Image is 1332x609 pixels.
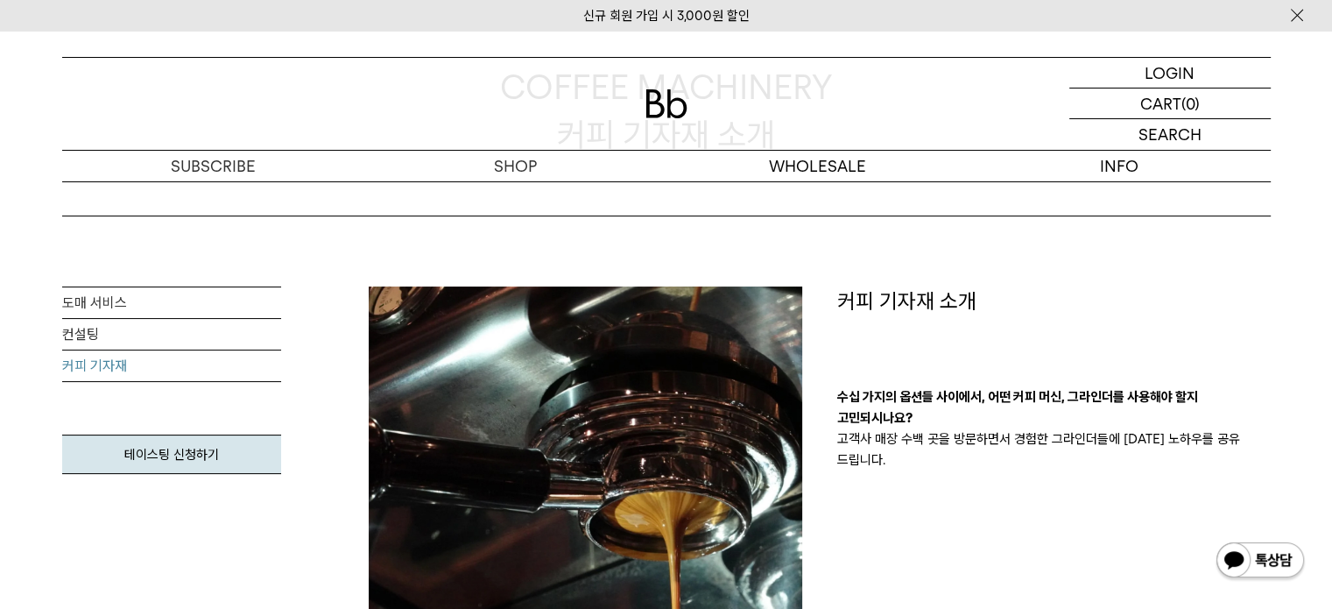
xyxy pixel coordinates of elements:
p: 수십 가지의 옵션들 사이에서, 어떤 커피 머신, 그라인더를 사용해야 할지 고민되시나요? [837,386,1271,428]
a: 도매 서비스 [62,287,281,319]
p: 커피 기자재 소개 [837,287,1271,316]
a: SHOP [364,151,666,181]
p: WHOLESALE [666,151,969,181]
p: SEARCH [1138,119,1202,150]
a: LOGIN [1069,58,1271,89]
a: 신규 회원 가입 시 3,000원 할인 [583,8,750,24]
a: 커피 기자재 [62,351,281,382]
a: SUBSCRIBE [62,151,364,181]
p: LOGIN [1145,58,1195,88]
a: 컨설팅 [62,319,281,351]
p: 고객사 매장 수백 곳을 방문하면서 경험한 그라인더들에 [DATE] 노하우를 공유 드립니다. [837,428,1271,471]
a: 테이스팅 신청하기 [62,435,281,474]
img: 로고 [645,89,687,118]
p: CART [1140,89,1181,118]
p: (0) [1181,89,1200,118]
a: CART (0) [1069,89,1271,119]
p: INFO [969,151,1271,181]
img: 카카오톡 채널 1:1 채팅 버튼 [1215,541,1306,583]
